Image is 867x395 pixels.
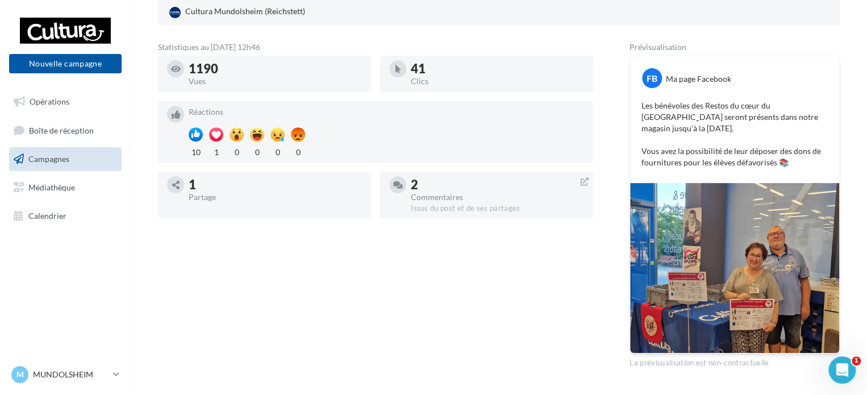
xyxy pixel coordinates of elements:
[167,3,307,20] div: Cultura Mundolsheim (Reichstett)
[28,210,66,220] span: Calendrier
[28,154,69,164] span: Campagnes
[189,144,203,158] div: 10
[291,144,305,158] div: 0
[167,3,388,20] a: Cultura Mundolsheim (Reichstett)
[209,144,223,158] div: 1
[9,54,122,73] button: Nouvelle campagne
[189,108,584,116] div: Réactions
[7,176,124,199] a: Médiathèque
[30,97,69,106] span: Opérations
[189,63,362,75] div: 1190
[7,118,124,143] a: Boîte de réception
[250,144,264,158] div: 0
[630,43,840,51] div: Prévisualisation
[29,125,94,135] span: Boîte de réception
[852,356,861,365] span: 1
[666,73,731,85] div: Ma page Facebook
[411,63,584,75] div: 41
[158,43,593,51] div: Statistiques au [DATE] 12h46
[411,203,584,214] div: Issus du post et de ses partages
[230,144,244,158] div: 0
[33,369,109,380] p: MUNDOLSHEIM
[411,178,584,191] div: 2
[641,100,828,168] p: Les bénévoles des Restos du cœur du [GEOGRAPHIC_DATA] seront présents dans notre magasin jusqu'à ...
[411,193,584,201] div: Commentaires
[7,90,124,114] a: Opérations
[28,182,75,192] span: Médiathèque
[630,354,840,368] div: La prévisualisation est non-contractuelle
[7,204,124,228] a: Calendrier
[828,356,856,384] iframe: Intercom live chat
[9,364,122,385] a: M MUNDOLSHEIM
[189,178,362,191] div: 1
[7,147,124,171] a: Campagnes
[270,144,285,158] div: 0
[189,193,362,201] div: Partage
[16,369,24,380] span: M
[642,68,662,88] div: FB
[411,77,584,85] div: Clics
[189,77,362,85] div: Vues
